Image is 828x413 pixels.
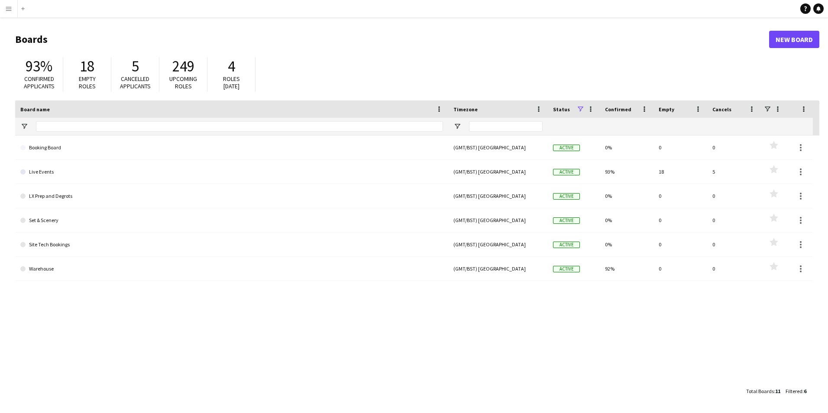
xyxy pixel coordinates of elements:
span: Status [553,106,570,113]
div: 0 [707,257,761,281]
span: 5 [132,57,139,76]
a: Booking Board [20,136,443,160]
span: Active [553,169,580,175]
span: Confirmed applicants [24,75,55,90]
input: Timezone Filter Input [469,121,543,132]
span: Upcoming roles [169,75,197,90]
span: Cancels [712,106,731,113]
span: Active [553,145,580,151]
span: 6 [804,388,806,394]
span: Active [553,242,580,248]
div: 0% [600,208,653,232]
div: : [746,383,780,400]
span: 18 [80,57,94,76]
div: (GMT/BST) [GEOGRAPHIC_DATA] [448,257,548,281]
span: 93% [26,57,52,76]
a: Warehouse [20,257,443,281]
span: 11 [775,388,780,394]
div: 92% [600,257,653,281]
span: 4 [228,57,235,76]
div: (GMT/BST) [GEOGRAPHIC_DATA] [448,160,548,184]
span: Board name [20,106,50,113]
span: Confirmed [605,106,631,113]
a: Set & Scenery [20,208,443,232]
span: Roles [DATE] [223,75,240,90]
span: Active [553,266,580,272]
span: Empty roles [79,75,96,90]
a: Live Events [20,160,443,184]
span: Active [553,193,580,200]
div: 5 [707,160,761,184]
div: 93% [600,160,653,184]
span: Cancelled applicants [120,75,151,90]
div: 0 [653,232,707,256]
div: 0 [653,136,707,159]
a: LX Prep and Degrots [20,184,443,208]
a: New Board [769,31,819,48]
div: 0 [707,184,761,208]
div: (GMT/BST) [GEOGRAPHIC_DATA] [448,136,548,159]
span: 249 [172,57,194,76]
span: Total Boards [746,388,774,394]
a: Site Tech Bookings [20,232,443,257]
h1: Boards [15,33,769,46]
div: 0 [653,184,707,208]
div: 0 [707,232,761,256]
div: 0% [600,232,653,256]
input: Board name Filter Input [36,121,443,132]
span: Timezone [453,106,478,113]
div: 18 [653,160,707,184]
div: (GMT/BST) [GEOGRAPHIC_DATA] [448,232,548,256]
div: : [786,383,806,400]
button: Open Filter Menu [20,123,28,130]
span: Active [553,217,580,224]
span: Empty [659,106,674,113]
div: 0 [707,136,761,159]
div: (GMT/BST) [GEOGRAPHIC_DATA] [448,208,548,232]
div: (GMT/BST) [GEOGRAPHIC_DATA] [448,184,548,208]
div: 0% [600,184,653,208]
span: Filtered [786,388,802,394]
button: Open Filter Menu [453,123,461,130]
div: 0 [653,208,707,232]
div: 0 [707,208,761,232]
div: 0% [600,136,653,159]
div: 0 [653,257,707,281]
